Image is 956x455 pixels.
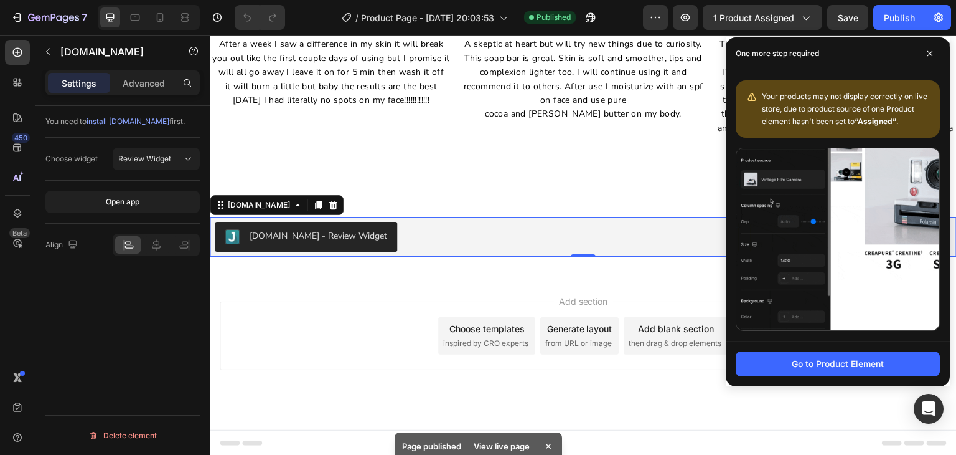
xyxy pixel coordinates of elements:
span: Review Widget [118,154,171,163]
span: Save [838,12,858,23]
b: “Assigned” [855,117,896,126]
p: Judge.me [60,44,166,59]
div: 450 [12,133,30,143]
p: Settings [62,77,96,90]
div: Align [45,237,80,254]
button: 7 [5,5,93,30]
span: Product Page - [DATE] 20:03:53 [361,11,494,24]
span: Published [537,12,571,23]
button: Publish [873,5,926,30]
div: Choose templates [240,287,315,300]
button: Delete element [45,426,200,446]
span: / [355,11,358,24]
iframe: Design area [210,35,956,455]
span: Your products may not display correctly on live store, due to product source of one Product eleme... [762,92,927,126]
div: Undo/Redo [235,5,285,30]
div: Beta [9,228,30,238]
div: View live page [466,438,537,455]
div: Choose widget [45,153,98,165]
button: Save [827,5,868,30]
div: Open app [106,196,139,208]
div: Open Intercom Messenger [914,394,944,424]
button: Open app [45,191,200,213]
p: 7 [82,10,87,25]
span: Add section [344,260,403,273]
div: Add blank section [428,287,504,300]
span: install [DOMAIN_NAME] [87,117,169,126]
div: Go to Product Element [792,357,884,370]
div: Publish [884,11,915,24]
p: One more step required [736,47,819,60]
button: 1 product assigned [703,5,822,30]
span: 1 product assigned [713,11,794,24]
p: Page published [402,440,461,453]
button: Go to Product Element [736,352,940,376]
p: Advanced [123,77,165,90]
span: inspired by CRO experts [233,303,319,314]
span: from URL or image [335,303,402,314]
span: then drag & drop elements [419,303,512,314]
div: You need to first. [45,116,200,127]
div: Generate layout [337,287,403,300]
button: Review Widget [113,148,200,170]
div: Delete element [88,428,157,443]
